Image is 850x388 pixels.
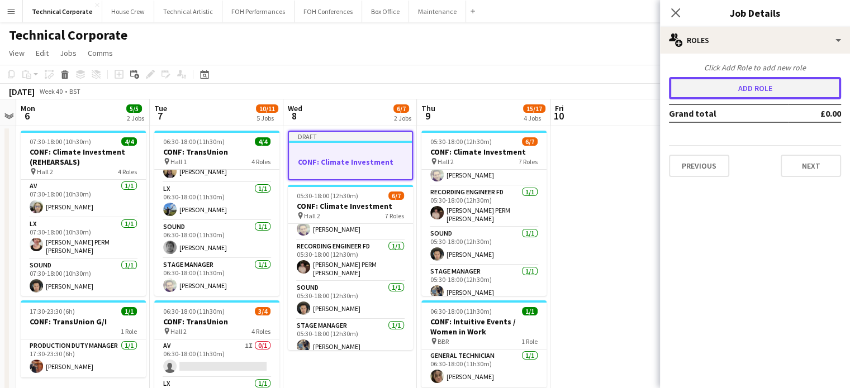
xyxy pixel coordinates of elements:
[154,258,279,296] app-card-role: Stage Manager1/106:30-18:00 (11h30m)[PERSON_NAME]
[163,307,225,315] span: 06:30-18:00 (11h30m)
[362,1,409,22] button: Box Office
[669,155,729,177] button: Previous
[21,339,146,377] app-card-role: Production Duty Manager1/117:30-23:30 (6h)[PERSON_NAME]
[154,339,279,377] app-card-role: AV1I0/106:30-18:00 (11h30m)
[255,307,270,315] span: 3/4
[388,191,404,200] span: 6/7
[295,1,362,22] button: FOH Conferences
[421,317,547,337] h3: CONF: Intuitive Events / Women in Work
[523,104,545,113] span: 15/17
[519,157,538,166] span: 7 Roles
[251,327,270,336] span: 4 Roles
[21,131,146,296] div: 07:30-18:00 (10h30m)4/4CONF: Climate Investment (REHEARSALS) Hall 24 RolesAV1/107:30-18:00 (10h30...
[421,131,547,296] app-job-card: 05:30-18:00 (12h30m)6/7CONF: Climate Investment Hall 27 Roles[PERSON_NAME] PERM [PERSON_NAME]Mic ...
[21,300,146,377] app-job-card: 17:30-23:30 (6h)1/1CONF: TransUnion G/I1 RoleProduction Duty Manager1/117:30-23:30 (6h)[PERSON_NAME]
[286,109,302,122] span: 8
[385,212,404,220] span: 7 Roles
[421,147,547,157] h3: CONF: Climate Investment
[421,349,547,387] app-card-role: General Technician1/106:30-18:00 (11h30m)[PERSON_NAME]
[21,317,146,327] h3: CONF: TransUnion G/I
[154,103,167,113] span: Tue
[21,180,146,218] app-card-role: AV1/107:30-18:00 (10h30m)[PERSON_NAME]
[524,114,545,122] div: 4 Jobs
[257,114,278,122] div: 5 Jobs
[30,137,91,146] span: 07:30-18:00 (10h30m)
[60,48,77,58] span: Jobs
[9,48,25,58] span: View
[23,1,102,22] button: Technical Corporate
[121,307,137,315] span: 1/1
[430,307,492,315] span: 06:30-18:00 (11h30m)
[255,137,270,146] span: 4/4
[251,157,270,166] span: 4 Roles
[288,319,413,357] app-card-role: Stage Manager1/105:30-18:00 (12h30m)[PERSON_NAME]
[288,131,413,180] app-job-card: DraftCONF: Climate Investment
[21,218,146,259] app-card-role: LX1/107:30-18:00 (10h30m)[PERSON_NAME] PERM [PERSON_NAME]
[4,46,29,60] a: View
[438,337,449,346] span: BBR
[37,87,65,95] span: Week 40
[37,167,53,176] span: Hall 2
[421,103,435,113] span: Thu
[553,109,564,122] span: 10
[288,103,302,113] span: Wed
[121,327,137,336] span: 1 Role
[394,114,411,122] div: 2 Jobs
[102,1,154,22] button: House Crew
[69,87,80,95] div: BST
[30,307,75,315] span: 17:30-23:30 (6h)
[660,6,850,20] h3: Job Details
[55,46,81,60] a: Jobs
[153,109,167,122] span: 7
[421,186,547,227] app-card-role: Recording Engineer FD1/105:30-18:00 (12h30m)[PERSON_NAME] PERM [PERSON_NAME]
[154,131,279,296] app-job-card: 06:30-18:00 (11h30m)4/4CONF: TransUnion Hall 14 RolesAV1/106:30-18:00 (11h30m)[PERSON_NAME]LX1/10...
[304,212,320,220] span: Hall 2
[438,157,454,166] span: Hall 2
[9,27,127,44] h1: Technical Corporate
[154,147,279,157] h3: CONF: TransUnion
[222,1,295,22] button: FOH Performances
[420,109,435,122] span: 9
[154,221,279,258] app-card-role: Sound1/106:30-18:00 (11h30m)[PERSON_NAME]
[430,137,492,146] span: 05:30-18:00 (12h30m)
[522,307,538,315] span: 1/1
[88,48,113,58] span: Comms
[288,185,413,350] app-job-card: 05:30-18:00 (12h30m)6/7CONF: Climate Investment Hall 27 Roles[PERSON_NAME] PERM [PERSON_NAME]Mic ...
[256,104,278,113] span: 10/11
[83,46,117,60] a: Comms
[21,103,35,113] span: Mon
[154,317,279,327] h3: CONF: TransUnion
[421,300,547,387] app-job-card: 06:30-18:00 (11h30m)1/1CONF: Intuitive Events / Women in Work BBR1 RoleGeneral Technician1/106:30...
[297,191,358,200] span: 05:30-18:00 (12h30m)
[163,137,225,146] span: 06:30-18:00 (11h30m)
[154,183,279,221] app-card-role: LX1/106:30-18:00 (11h30m)[PERSON_NAME]
[126,104,142,113] span: 5/5
[669,77,841,99] button: Add role
[781,155,841,177] button: Next
[170,327,187,336] span: Hall 2
[36,48,49,58] span: Edit
[127,114,144,122] div: 2 Jobs
[393,104,409,113] span: 6/7
[121,137,137,146] span: 4/4
[118,167,137,176] span: 4 Roles
[170,157,187,166] span: Hall 1
[421,265,547,303] app-card-role: Stage Manager1/105:30-18:00 (12h30m)[PERSON_NAME]
[31,46,53,60] a: Edit
[409,1,466,22] button: Maintenance
[669,104,788,122] td: Grand total
[289,157,412,167] h3: CONF: Climate Investment
[154,1,222,22] button: Technical Artistic
[522,137,538,146] span: 6/7
[288,281,413,319] app-card-role: Sound1/105:30-18:00 (12h30m)[PERSON_NAME]
[9,86,35,97] div: [DATE]
[289,132,412,141] div: Draft
[288,201,413,211] h3: CONF: Climate Investment
[555,103,564,113] span: Fri
[19,109,35,122] span: 6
